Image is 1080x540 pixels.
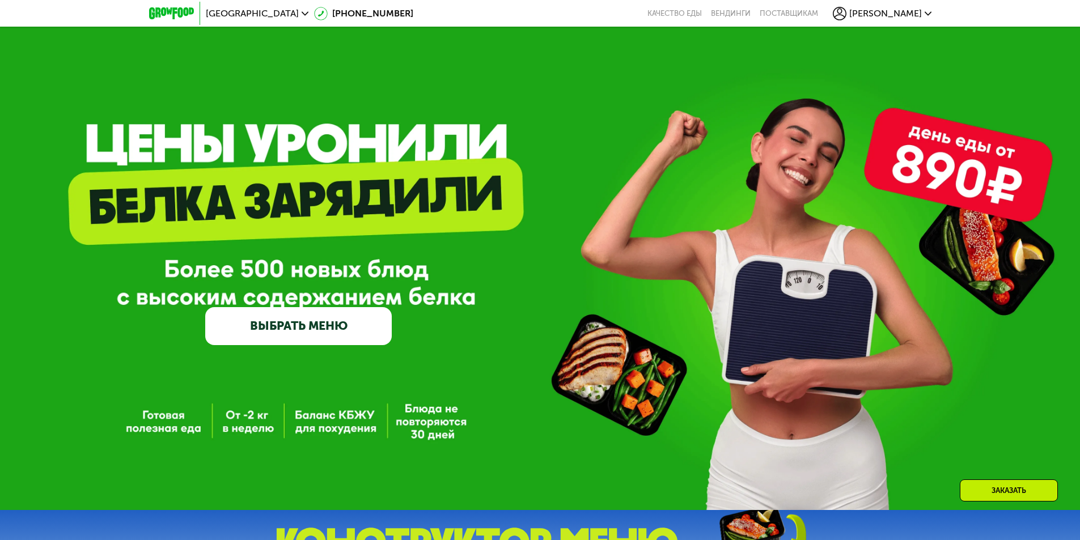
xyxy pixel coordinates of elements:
[760,9,818,18] div: поставщикам
[849,9,922,18] span: [PERSON_NAME]
[205,307,392,345] a: ВЫБРАТЬ МЕНЮ
[960,479,1058,501] div: Заказать
[206,9,299,18] span: [GEOGRAPHIC_DATA]
[711,9,751,18] a: Вендинги
[647,9,702,18] a: Качество еды
[314,7,413,20] a: [PHONE_NUMBER]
